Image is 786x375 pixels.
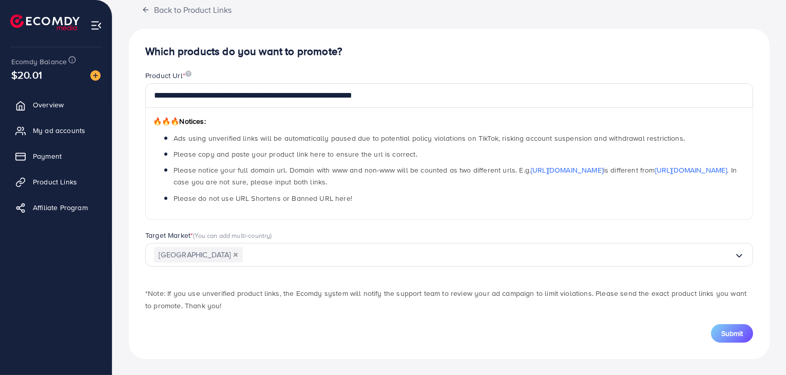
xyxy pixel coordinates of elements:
span: Please do not use URL Shortens or Banned URL here! [174,193,352,203]
label: Target Market [145,230,272,240]
a: Overview [8,95,104,115]
input: Search for option [243,247,734,263]
a: [URL][DOMAIN_NAME] [655,165,727,175]
a: Affiliate Program [8,197,104,218]
span: My ad accounts [33,125,85,136]
span: Payment [33,151,62,161]
span: Product Links [33,177,77,187]
span: 🔥🔥🔥 [153,116,179,126]
img: image [90,70,101,81]
span: Ecomdy Balance [11,57,67,67]
h4: Which products do you want to promote? [145,45,753,58]
img: image [185,70,191,77]
span: Please notice your full domain url. Domain with www and non-www will be counted as two different ... [174,165,737,187]
a: Payment [8,146,104,166]
span: $20.01 [11,67,42,82]
label: Product Url [145,70,191,81]
button: Submit [711,324,753,343]
span: (You can add multi-country) [193,231,272,240]
span: [GEOGRAPHIC_DATA] [154,247,243,263]
span: Notices: [153,116,206,126]
p: *Note: If you use unverified product links, the Ecomdy system will notify the support team to rev... [145,287,753,312]
span: Please copy and paste your product link here to ensure the url is correct. [174,149,417,159]
img: logo [10,14,80,30]
a: Product Links [8,172,104,192]
span: Ads using unverified links will be automatically paused due to potential policy violations on Tik... [174,133,685,143]
iframe: Chat [742,329,778,367]
div: Search for option [145,243,753,267]
span: Affiliate Program [33,202,88,213]
span: Submit [721,328,743,339]
span: Overview [33,100,64,110]
img: menu [90,20,102,31]
button: Deselect Pakistan [233,252,238,257]
a: [URL][DOMAIN_NAME] [531,165,603,175]
a: My ad accounts [8,120,104,141]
